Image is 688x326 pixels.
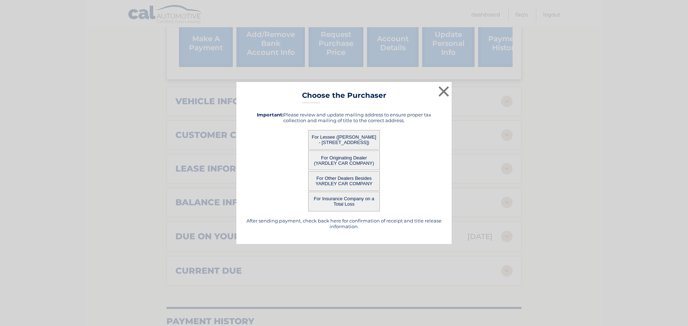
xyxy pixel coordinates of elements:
h3: Choose the Purchaser [302,91,386,104]
strong: Important: [257,112,283,118]
button: For Other Dealers Besides YARDLEY CAR COMPANY [308,171,380,191]
h5: Please review and update mailing address to ensure proper tax collection and mailing of title to ... [245,112,443,123]
button: For Insurance Company on a Total Loss [308,192,380,211]
button: For Originating Dealer (YARDLEY CAR COMPANY) [308,150,380,170]
button: For Lessee ([PERSON_NAME] - [STREET_ADDRESS]) [308,130,380,150]
button: × [437,84,451,99]
h5: After sending payment, check back here for confirmation of receipt and title release information. [245,218,443,229]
